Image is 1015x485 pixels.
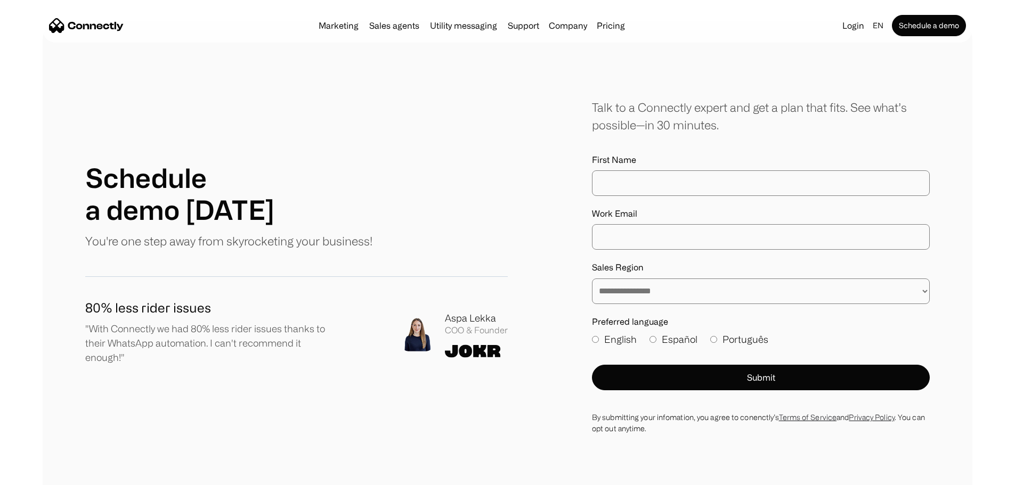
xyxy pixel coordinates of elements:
[838,18,868,33] a: Login
[592,21,629,30] a: Pricing
[710,336,717,343] input: Português
[592,336,599,343] input: English
[649,336,656,343] input: Español
[504,21,543,30] a: Support
[365,21,424,30] a: Sales agents
[85,232,372,250] p: You're one step away from skyrocketing your business!
[592,317,930,327] label: Preferred language
[779,413,837,421] a: Terms of Service
[710,332,768,347] label: Português
[49,18,124,34] a: home
[649,332,697,347] label: Español
[85,322,339,365] p: "With Connectly we had 80% less rider issues thanks to their WhatsApp automation. I can't recomme...
[849,413,894,421] a: Privacy Policy
[445,311,508,325] div: Aspa Lekka
[426,21,501,30] a: Utility messaging
[592,332,637,347] label: English
[592,365,930,390] button: Submit
[11,465,64,481] aside: Language selected: English
[592,155,930,165] label: First Name
[592,209,930,219] label: Work Email
[546,18,590,33] div: Company
[892,15,966,36] a: Schedule a demo
[21,466,64,481] ul: Language list
[592,98,930,134] div: Talk to a Connectly expert and get a plan that fits. See what’s possible—in 30 minutes.
[592,412,930,434] div: By submitting your infomation, you agree to conenctly’s and . You can opt out anytime.
[85,162,274,226] h1: Schedule a demo [DATE]
[314,21,363,30] a: Marketing
[549,18,587,33] div: Company
[592,262,930,273] label: Sales Region
[445,325,508,335] div: COO & Founder
[868,18,890,33] div: en
[85,298,339,317] h1: 80% less rider issues
[873,18,883,33] div: en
